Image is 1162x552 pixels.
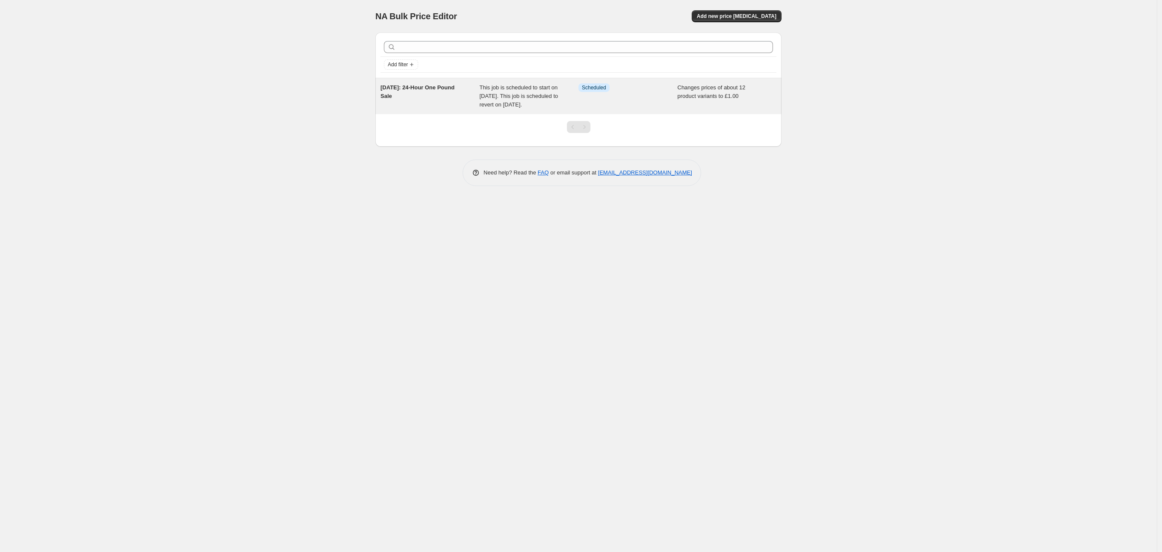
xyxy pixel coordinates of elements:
span: Add new price [MEDICAL_DATA] [697,13,776,20]
span: [DATE]: 24-Hour One Pound Sale [380,84,454,99]
span: NA Bulk Price Editor [375,12,457,21]
span: Changes prices of about 12 product variants to £1.00 [678,84,746,99]
span: Scheduled [582,84,606,91]
span: Need help? Read the [484,169,538,176]
a: [EMAIL_ADDRESS][DOMAIN_NAME] [598,169,692,176]
button: Add filter [384,59,418,70]
span: Add filter [388,61,408,68]
span: or email support at [549,169,598,176]
a: FAQ [538,169,549,176]
button: Add new price [MEDICAL_DATA] [692,10,782,22]
span: This job is scheduled to start on [DATE]. This job is scheduled to revert on [DATE]. [480,84,558,108]
nav: Pagination [567,121,590,133]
